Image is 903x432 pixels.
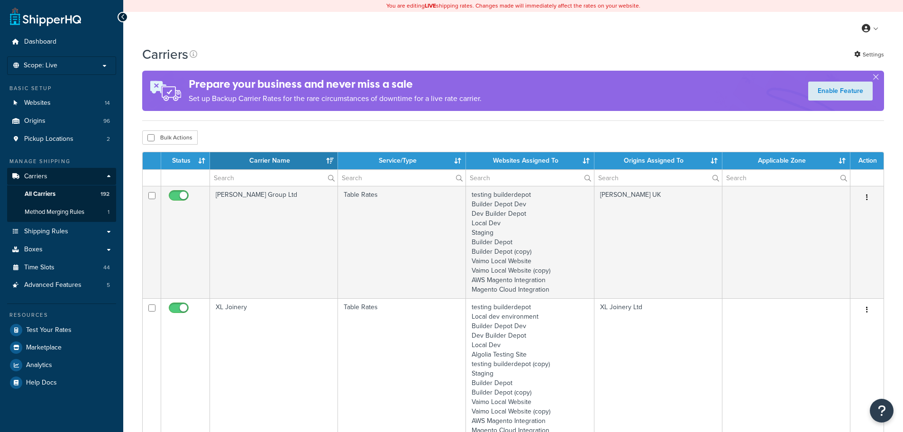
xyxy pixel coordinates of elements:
[25,190,55,198] span: All Carriers
[108,208,109,216] span: 1
[722,170,850,186] input: Search
[210,170,337,186] input: Search
[142,71,189,111] img: ad-rules-rateshop-fe6ec290ccb7230408bd80ed9643f0289d75e0ffd9eb532fc0e269fcd187b520.png
[210,152,338,169] th: Carrier Name: activate to sort column ascending
[100,190,109,198] span: 192
[722,152,850,169] th: Applicable Zone: activate to sort column ascending
[24,99,51,107] span: Websites
[7,168,116,222] li: Carriers
[466,170,593,186] input: Search
[26,379,57,387] span: Help Docs
[7,94,116,112] li: Websites
[7,112,116,130] li: Origins
[7,112,116,130] a: Origins 96
[10,7,81,26] a: ShipperHQ Home
[24,62,57,70] span: Scope: Live
[7,84,116,92] div: Basic Setup
[7,130,116,148] a: Pickup Locations 2
[7,276,116,294] li: Advanced Features
[7,311,116,319] div: Resources
[7,33,116,51] a: Dashboard
[594,152,722,169] th: Origins Assigned To: activate to sort column ascending
[26,344,62,352] span: Marketplace
[210,186,338,298] td: [PERSON_NAME] Group Ltd
[338,170,465,186] input: Search
[24,228,68,236] span: Shipping Rules
[107,135,110,143] span: 2
[7,374,116,391] a: Help Docs
[854,48,884,61] a: Settings
[189,92,482,105] p: Set up Backup Carrier Rates for the rare circumstances of downtime for a live rate carrier.
[338,186,466,298] td: Table Rates
[7,223,116,240] a: Shipping Rules
[24,281,82,289] span: Advanced Features
[338,152,466,169] th: Service/Type: activate to sort column ascending
[26,326,72,334] span: Test Your Rates
[142,45,188,64] h1: Carriers
[7,357,116,374] a: Analytics
[107,281,110,289] span: 5
[24,117,46,125] span: Origins
[7,241,116,258] a: Boxes
[103,264,110,272] span: 44
[24,135,73,143] span: Pickup Locations
[189,76,482,92] h4: Prepare your business and never miss a sale
[7,157,116,165] div: Manage Shipping
[161,152,210,169] th: Status: activate to sort column ascending
[7,130,116,148] li: Pickup Locations
[105,99,110,107] span: 14
[466,152,594,169] th: Websites Assigned To: activate to sort column ascending
[594,170,722,186] input: Search
[7,185,116,203] li: All Carriers
[425,1,436,10] b: LIVE
[7,168,116,185] a: Carriers
[594,186,722,298] td: [PERSON_NAME] UK
[7,339,116,356] a: Marketplace
[466,186,594,298] td: testing builderdepot Builder Depot Dev Dev Builder Depot Local Dev Staging Builder Depot Builder ...
[850,152,884,169] th: Action
[7,203,116,221] a: Method Merging Rules 1
[103,117,110,125] span: 96
[808,82,873,101] a: Enable Feature
[24,173,47,181] span: Carriers
[7,185,116,203] a: All Carriers 192
[7,259,116,276] li: Time Slots
[7,322,116,339] a: Test Your Rates
[25,208,84,216] span: Method Merging Rules
[7,259,116,276] a: Time Slots 44
[24,38,56,46] span: Dashboard
[870,399,894,423] button: Open Resource Center
[24,264,55,272] span: Time Slots
[7,94,116,112] a: Websites 14
[24,246,43,254] span: Boxes
[142,130,198,145] button: Bulk Actions
[26,361,52,369] span: Analytics
[7,203,116,221] li: Method Merging Rules
[7,276,116,294] a: Advanced Features 5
